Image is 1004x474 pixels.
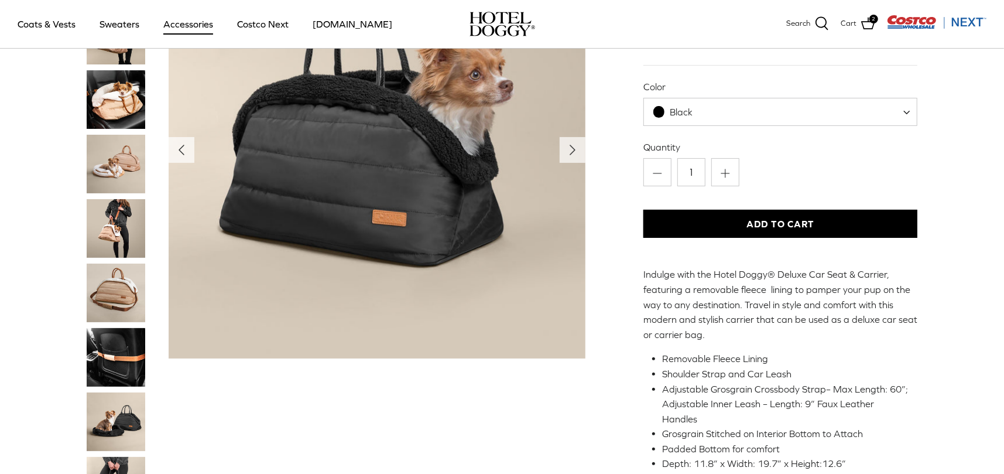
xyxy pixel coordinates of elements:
img: small dog in a tan dog carrier on a black seat in the car [87,70,145,129]
img: hoteldoggycom [470,12,535,36]
span: Search [786,18,810,30]
li: Adjustable Grosgrain Crossbody Strap– Max Length: 60”; Adjustable Inner Leash – Length: 9” Faux L... [662,382,909,427]
span: Black [670,107,693,117]
li: Grosgrain Stitched on Interior Bottom to Attach [662,427,909,442]
a: Thumbnail Link [87,264,145,322]
input: Quantity [677,158,705,186]
a: Search [786,16,829,32]
img: Costco Next [887,15,986,29]
a: Cart 2 [841,16,875,32]
li: Removable Fleece Lining [662,352,909,367]
button: Add to Cart [643,210,918,238]
a: Sweaters [89,4,150,44]
a: Thumbnail Link [87,328,145,387]
a: hoteldoggy.com hoteldoggycom [470,12,535,36]
a: Costco Next [227,4,299,44]
label: Quantity [643,141,918,154]
a: Coats & Vests [7,4,86,44]
span: Cart [841,18,856,30]
a: Thumbnail Link [87,393,145,451]
li: Padded Bottom for comfort [662,442,909,457]
label: Color [643,80,918,93]
a: Visit Costco Next [887,22,986,31]
li: Shoulder Strap and Car Leash [662,367,909,382]
span: Black [643,98,918,126]
a: Thumbnail Link [87,70,145,129]
a: Thumbnail Link [87,199,145,258]
li: Depth: 11.8” x Width: 19.7” x Height:12.6” [662,456,909,472]
a: Accessories [153,4,224,44]
button: Previous [169,137,194,163]
p: Indulge with the Hotel Doggy® Deluxe Car Seat & Carrier, featuring a removable fleece lining to p... [643,267,918,342]
a: Thumbnail Link [87,135,145,193]
span: Black [644,106,717,118]
a: [DOMAIN_NAME] [302,4,403,44]
button: Next [560,137,585,163]
span: 2 [869,15,878,23]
